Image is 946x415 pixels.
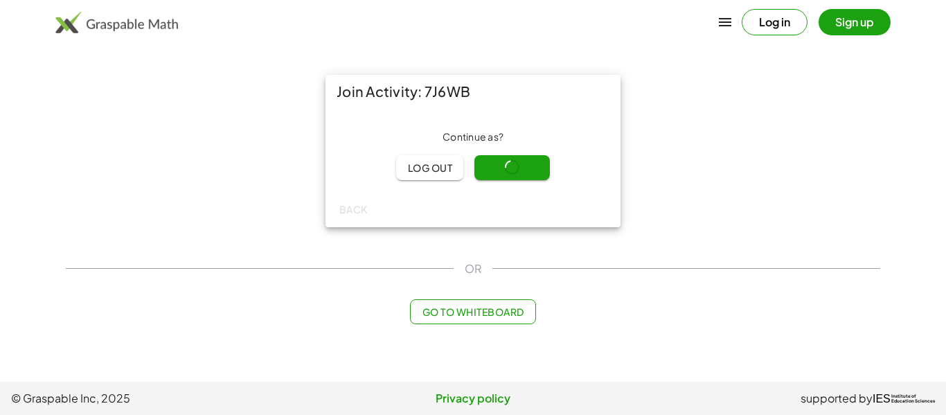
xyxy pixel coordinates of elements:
a: Privacy policy [319,390,627,407]
span: © Graspable Inc, 2025 [11,390,319,407]
button: Go to Whiteboard [410,299,535,324]
span: IES [873,392,891,405]
span: OR [465,261,481,277]
button: Log in [742,9,807,35]
div: Continue as ? [337,130,609,144]
span: supported by [801,390,873,407]
span: Go to Whiteboard [422,306,524,318]
a: IESInstitute ofEducation Sciences [873,390,935,407]
button: Sign up [819,9,891,35]
button: Log out [396,155,463,180]
span: Log out [407,161,452,174]
div: Join Activity: 7J6WB [325,75,621,108]
span: Institute of Education Sciences [891,394,935,404]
